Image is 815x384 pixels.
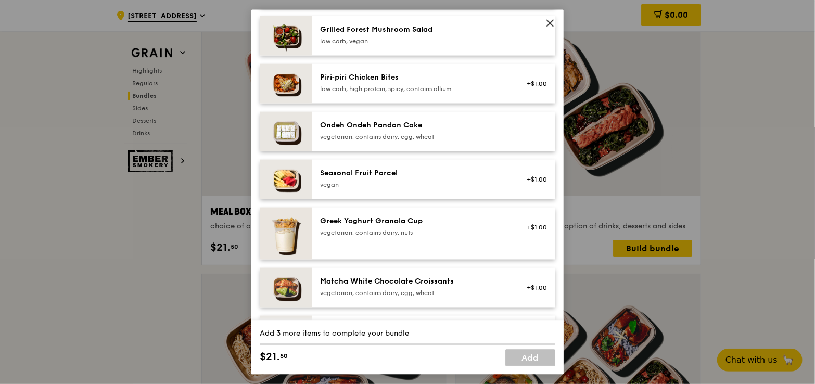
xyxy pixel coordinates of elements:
[519,79,547,87] div: +$1.00
[519,223,547,231] div: +$1.00
[320,288,507,297] div: vegetarian, contains dairy, egg, wheat
[320,180,507,188] div: vegan
[519,175,547,183] div: +$1.00
[320,84,507,93] div: low carb, high protein, spicy, contains allium
[320,36,507,45] div: low carb, vegan
[505,350,555,366] a: Add
[260,16,312,55] img: daily_normal_Grilled-Forest-Mushroom-Salad-HORZ.jpg
[260,267,312,307] img: daily_normal_Matcha_White_Chocolate_Croissants-HORZ.jpg
[320,228,507,236] div: vegetarian, contains dairy, nuts
[320,215,507,226] div: Greek Yoghurt Granola Cup
[260,329,555,339] div: Add 3 more items to complete your bundle
[260,207,312,259] img: daily_normal_Greek_Yoghurt_Granola_Cup.jpeg
[320,72,507,82] div: Piri‑piri Chicken Bites
[320,168,507,178] div: Seasonal Fruit Parcel
[260,159,312,199] img: daily_normal_Seasonal_Fruit_Parcel__Horizontal_.jpg
[320,276,507,286] div: Matcha White Chocolate Croissants
[320,24,507,34] div: Grilled Forest Mushroom Salad
[260,63,312,103] img: daily_normal_Piri-Piri-Chicken-Bites-HORZ.jpg
[260,315,312,355] img: daily_normal_Raspberry_Thyme_Crumble__Horizontal_.jpg
[260,350,280,365] span: $21.
[280,352,288,361] span: 50
[320,120,507,130] div: Ondeh Ondeh Pandan Cake
[320,132,507,140] div: vegetarian, contains dairy, egg, wheat
[519,283,547,291] div: +$1.00
[260,111,312,151] img: daily_normal_Ondeh_Ondeh_Pandan_Cake-HORZ.jpg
